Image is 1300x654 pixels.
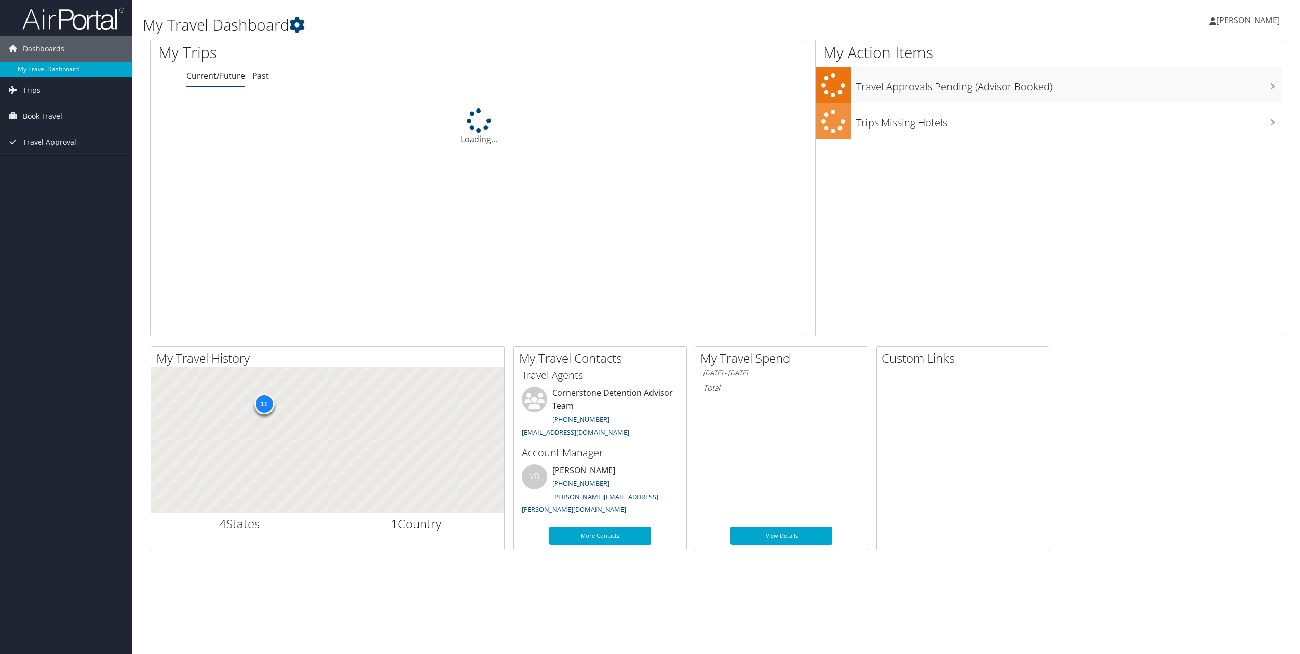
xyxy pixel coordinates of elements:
[730,527,832,545] a: View Details
[156,349,504,367] h2: My Travel History
[816,67,1282,103] a: Travel Approvals Pending (Advisor Booked)
[552,415,609,424] a: [PHONE_NUMBER]
[882,349,1049,367] h2: Custom Links
[391,515,398,532] span: 1
[159,515,320,532] h2: States
[816,103,1282,140] a: Trips Missing Hotels
[522,492,658,514] a: [PERSON_NAME][EMAIL_ADDRESS][PERSON_NAME][DOMAIN_NAME]
[23,36,64,62] span: Dashboards
[1209,5,1290,36] a: [PERSON_NAME]
[23,77,40,103] span: Trips
[522,464,547,489] div: VB
[23,103,62,129] span: Book Travel
[856,111,1282,130] h3: Trips Missing Hotels
[517,387,684,441] li: Cornerstone Detention Advisor Team
[856,74,1282,94] h3: Travel Approvals Pending (Advisor Booked)
[703,382,860,393] h6: Total
[517,464,684,519] li: [PERSON_NAME]
[522,446,679,460] h3: Account Manager
[252,70,269,81] a: Past
[254,394,274,414] div: 11
[1216,15,1280,26] span: [PERSON_NAME]
[336,515,497,532] h2: Country
[700,349,868,367] h2: My Travel Spend
[552,479,609,488] a: [PHONE_NUMBER]
[703,368,860,378] h6: [DATE] - [DATE]
[158,42,526,63] h1: My Trips
[143,14,907,36] h1: My Travel Dashboard
[549,527,651,545] a: More Contacts
[522,368,679,383] h3: Travel Agents
[186,70,245,81] a: Current/Future
[151,108,807,145] div: Loading...
[522,428,629,437] a: [EMAIL_ADDRESS][DOMAIN_NAME]
[23,129,76,155] span: Travel Approval
[816,42,1282,63] h1: My Action Items
[219,515,226,532] span: 4
[22,7,124,31] img: airportal-logo.png
[519,349,686,367] h2: My Travel Contacts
